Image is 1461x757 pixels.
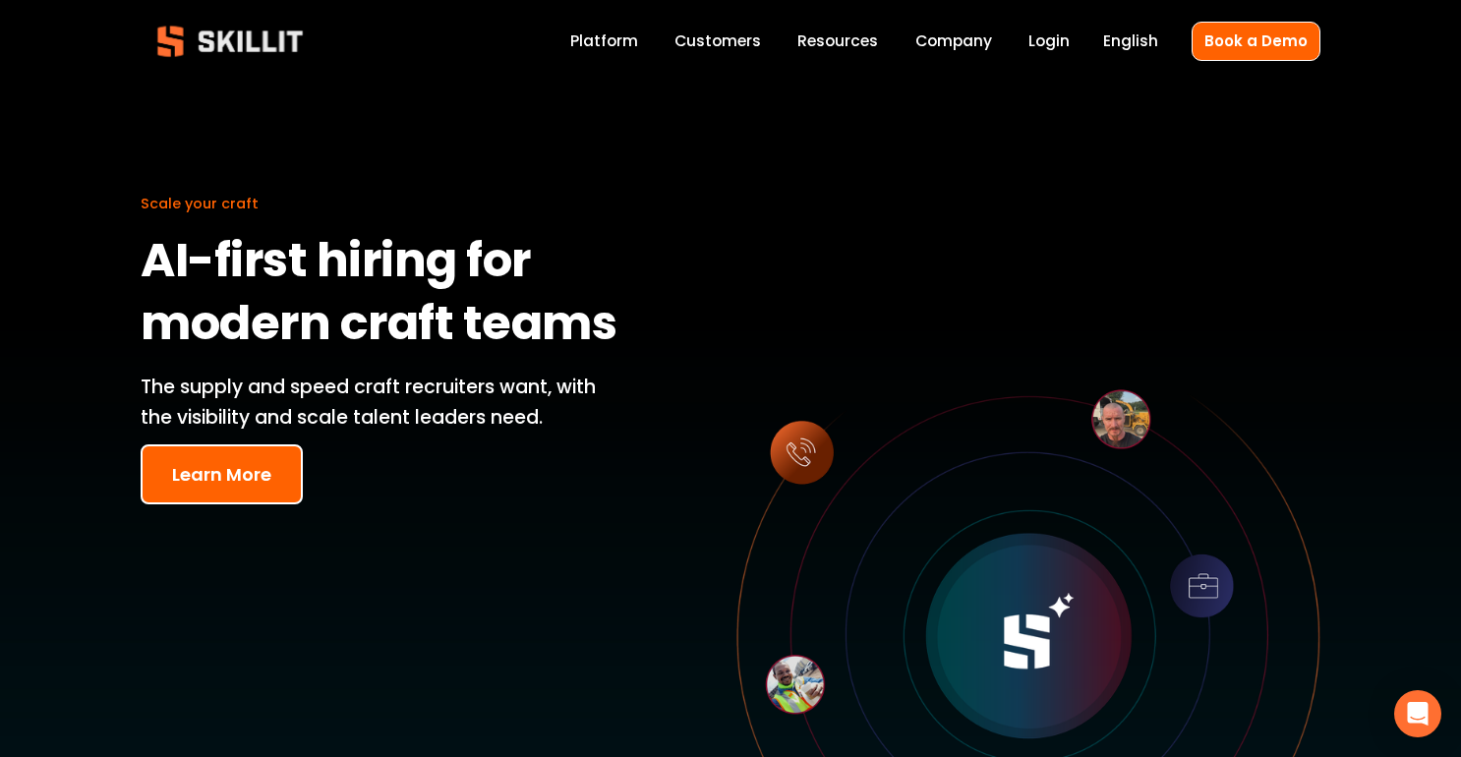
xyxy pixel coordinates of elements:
p: The supply and speed craft recruiters want, with the visibility and scale talent leaders need. [141,373,626,433]
a: Company [915,29,992,55]
a: Login [1028,29,1070,55]
a: Book a Demo [1192,22,1320,60]
span: Resources [797,29,878,52]
span: Scale your craft [141,194,259,213]
img: Skillit [141,12,320,71]
a: Customers [674,29,761,55]
div: language picker [1103,29,1158,55]
a: folder dropdown [797,29,878,55]
button: Learn More [141,444,303,504]
div: Open Intercom Messenger [1394,690,1441,737]
a: Platform [570,29,638,55]
strong: AI-first hiring for modern craft teams [141,224,616,368]
span: English [1103,29,1158,52]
